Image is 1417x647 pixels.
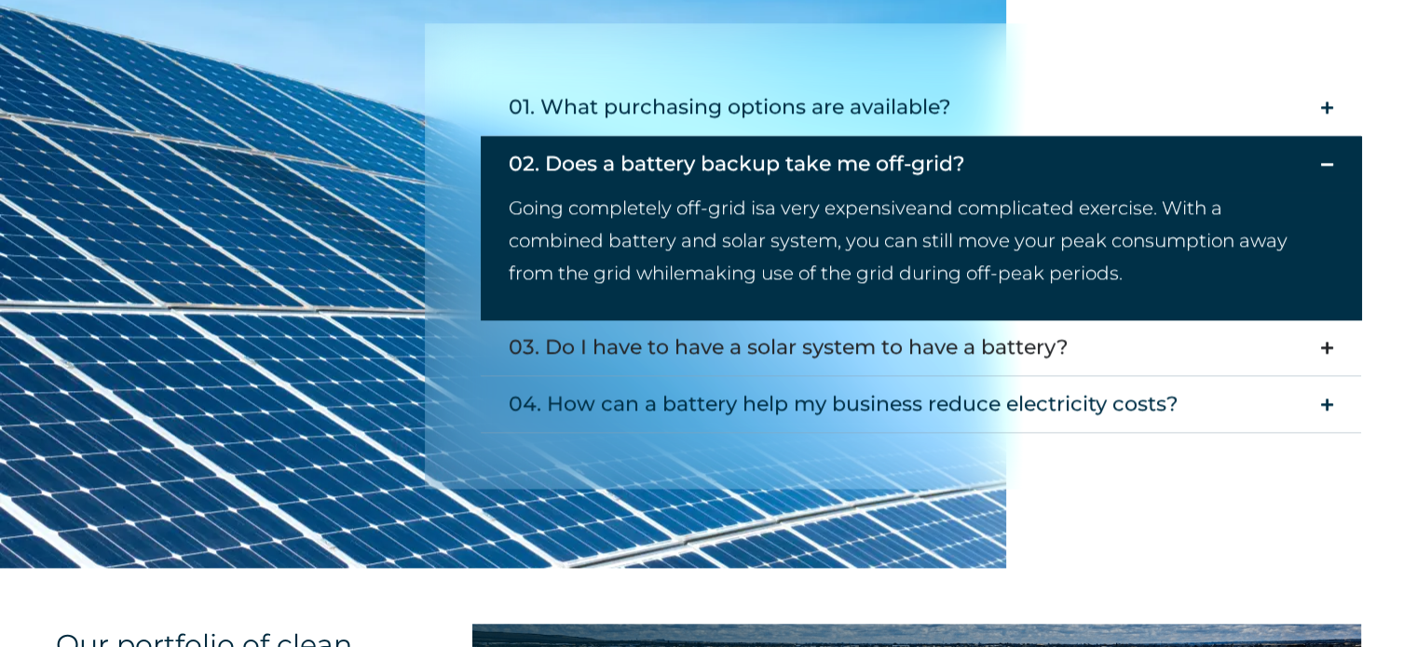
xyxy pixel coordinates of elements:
summary: 04. How can a battery help my business reduce electricity costs? [481,376,1361,433]
span: and complicated exercise. With a combined battery and solar system, you can still move your peak ... [509,196,1288,284]
summary: 03. Do I have to have a solar system to have a battery? [481,319,1361,376]
div: 02. Does a battery backup take me off-grid? [509,145,965,182]
summary: 01. What purchasing options are available? [481,79,1361,136]
span: making use of the grid during off-peak periods. [685,262,1123,284]
div: 03. Do I have to have a solar system to have a battery? [509,329,1069,366]
span: a very expensive [765,196,917,219]
span: Going completely off-grid is [509,196,765,219]
summary: 02. Does a battery backup take me off-grid? [481,136,1361,192]
div: 04. How can a battery help my business reduce electricity costs? [509,385,1179,423]
div: 01. What purchasing options are available? [509,88,951,126]
div: Accordion. Open links with Enter or Space, close with Escape, and navigate with Arrow Keys [481,79,1361,433]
